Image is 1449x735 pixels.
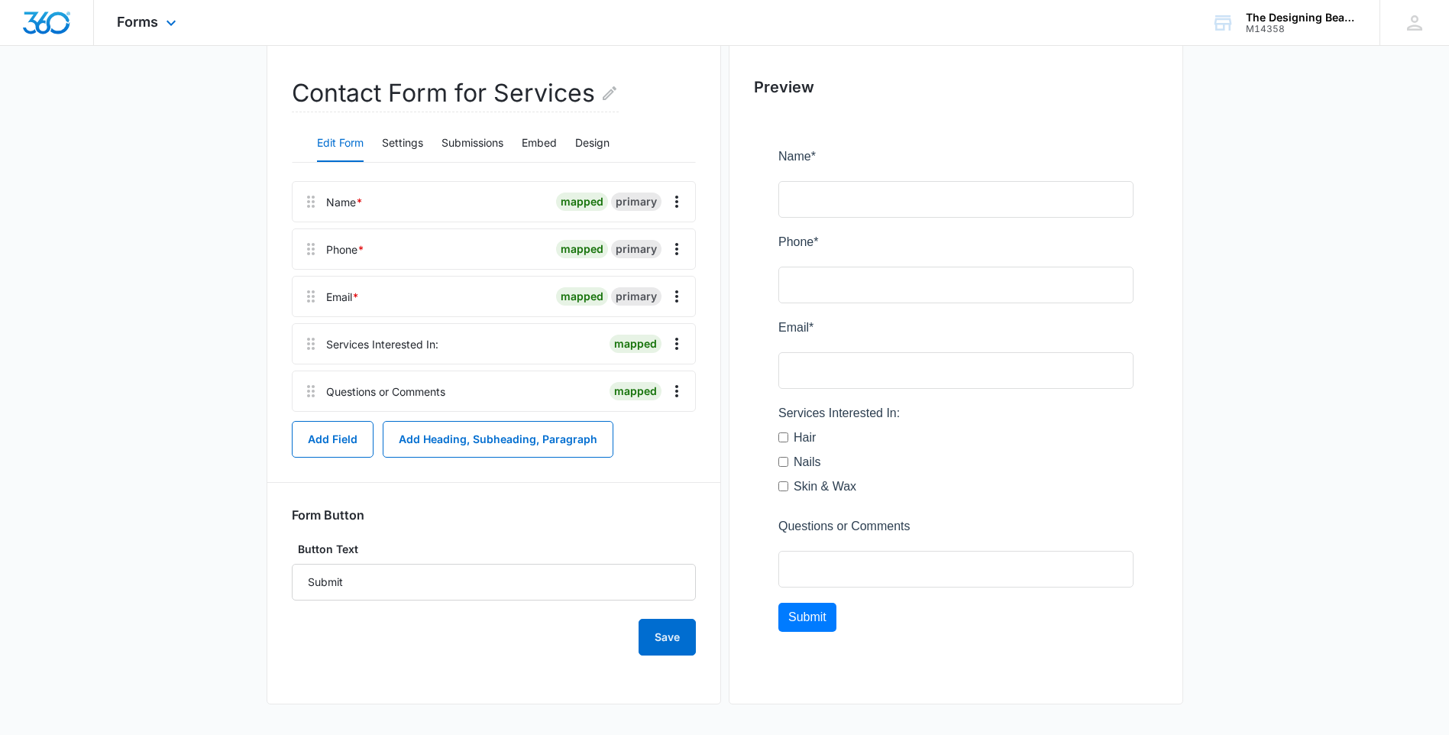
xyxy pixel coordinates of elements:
[15,330,78,348] label: Skin & Wax
[292,541,696,558] label: Button Text
[326,289,359,305] div: Email
[317,125,364,162] button: Edit Form
[117,14,158,30] span: Forms
[15,281,37,300] label: Hair
[665,332,689,356] button: Overflow Menu
[610,382,661,400] div: mapped
[611,287,661,306] div: primary
[665,237,689,261] button: Overflow Menu
[556,240,608,258] div: mapped
[292,75,619,112] h2: Contact Form for Services
[611,193,661,211] div: primary
[326,384,445,400] div: Questions or Comments
[522,125,557,162] button: Embed
[382,125,423,162] button: Settings
[665,189,689,214] button: Overflow Menu
[556,193,608,211] div: mapped
[665,379,689,403] button: Overflow Menu
[754,76,1158,99] h2: Preview
[326,241,364,257] div: Phone
[1246,24,1357,34] div: account id
[610,335,661,353] div: mapped
[665,284,689,309] button: Overflow Menu
[326,194,363,210] div: Name
[15,306,43,324] label: Nails
[611,240,661,258] div: primary
[556,287,608,306] div: mapped
[575,125,610,162] button: Design
[10,463,48,476] span: Submit
[292,421,374,458] button: Add Field
[292,507,364,523] h3: Form Button
[600,75,619,112] button: Edit Form Name
[326,336,438,352] div: Services Interested In:
[383,421,613,458] button: Add Heading, Subheading, Paragraph
[1246,11,1357,24] div: account name
[441,125,503,162] button: Submissions
[639,619,696,656] button: Save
